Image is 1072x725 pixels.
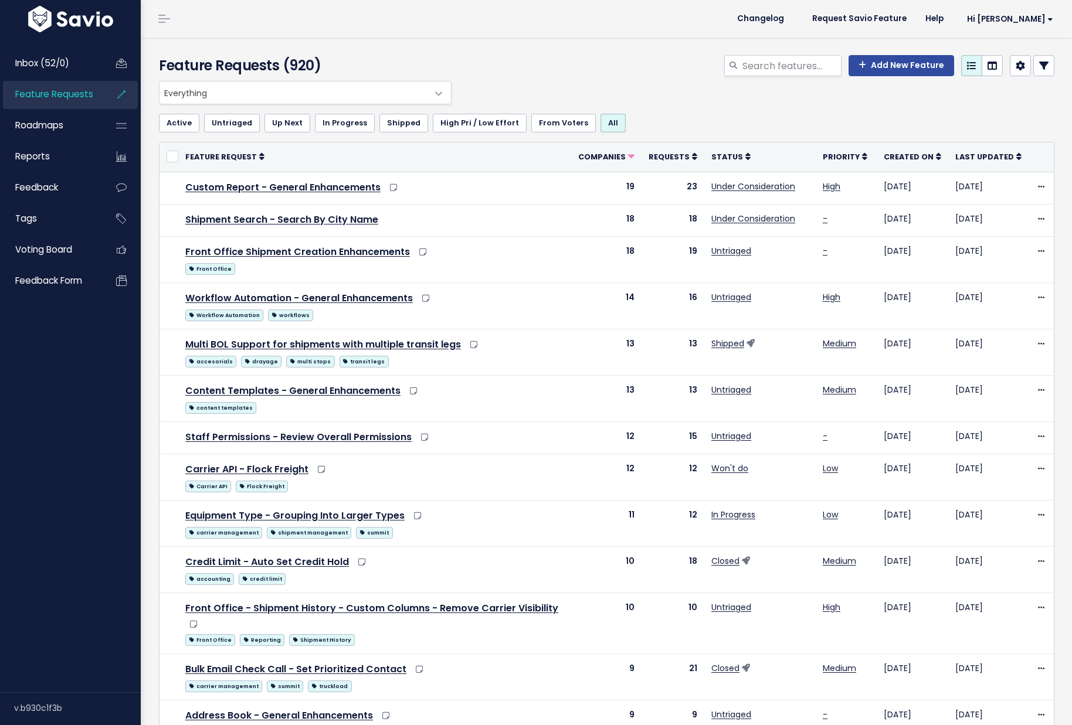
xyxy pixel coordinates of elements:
[711,245,751,257] a: Untriaged
[737,15,784,23] span: Changelog
[315,114,375,132] a: In Progress
[948,329,1029,375] td: [DATE]
[239,571,286,586] a: credit limit
[711,338,744,349] a: Shipped
[25,6,116,32] img: logo-white.9d6f32f41409.svg
[849,55,954,76] a: Add New Feature
[711,601,751,613] a: Untriaged
[15,57,69,69] span: Inbox (52/0)
[955,152,1014,162] span: Last Updated
[236,478,288,493] a: Flock Freight
[15,181,58,193] span: Feedback
[571,172,642,204] td: 19
[3,205,97,232] a: Tags
[642,547,704,593] td: 18
[185,525,262,539] a: carrier management
[185,571,234,586] a: accounting
[3,112,97,139] a: Roadmaps
[948,654,1029,700] td: [DATE]
[204,114,260,132] a: Untriaged
[642,204,704,236] td: 18
[823,430,827,442] a: -
[642,501,704,547] td: 12
[571,282,642,329] td: 14
[185,573,234,585] span: accounting
[185,307,263,322] a: Workflow Automation
[239,573,286,585] span: credit limit
[571,501,642,547] td: 11
[823,384,856,396] a: Medium
[308,680,351,692] span: truckload
[953,10,1063,28] a: Hi [PERSON_NAME]
[823,662,856,674] a: Medium
[531,114,596,132] a: From Voters
[267,680,303,692] span: summit
[711,509,755,520] a: In Progress
[185,555,349,569] a: Credit Limit - Auto Set Credit Hold
[160,81,428,104] span: Everything
[823,601,840,613] a: High
[185,680,262,692] span: carrier management
[185,181,381,194] a: Custom Report - General Enhancements
[601,114,626,132] a: All
[15,150,50,162] span: Reports
[877,204,948,236] td: [DATE]
[642,172,704,204] td: 23
[15,212,37,224] span: Tags
[185,356,236,367] span: accesorials
[823,181,840,192] a: High
[711,430,751,442] a: Untriaged
[240,632,284,646] a: Reporting
[877,236,948,282] td: [DATE]
[948,454,1029,501] td: [DATE]
[823,152,860,162] span: Priority
[268,307,313,322] a: workflows
[185,263,235,275] span: Front Office
[571,547,642,593] td: 10
[823,555,856,567] a: Medium
[955,151,1022,162] a: Last Updated
[823,213,827,224] a: -
[3,236,97,263] a: Voting Board
[571,329,642,375] td: 13
[948,593,1029,654] td: [DATE]
[289,632,354,646] a: Shipment History
[642,454,704,501] td: 12
[185,291,413,305] a: Workflow Automation - General Enhancements
[356,525,392,539] a: summit
[948,375,1029,421] td: [DATE]
[571,454,642,501] td: 12
[642,375,704,421] td: 13
[159,55,446,76] h4: Feature Requests (920)
[948,547,1029,593] td: [DATE]
[185,213,378,226] a: Shipment Search - Search By City Name
[711,213,795,224] a: Under Consideration
[236,481,288,492] span: Flock Freight
[571,421,642,454] td: 12
[3,50,97,77] a: Inbox (52/0)
[308,678,351,693] a: truckload
[642,282,704,329] td: 16
[185,527,262,539] span: carrier management
[571,236,642,282] td: 18
[884,151,941,162] a: Created On
[578,152,626,162] span: Companies
[185,151,264,162] a: Feature Request
[803,10,916,28] a: Request Savio Feature
[356,527,392,539] span: summit
[185,481,231,492] span: Carrier API
[15,243,72,256] span: Voting Board
[267,525,351,539] a: shipment management
[948,172,1029,204] td: [DATE]
[241,353,281,368] a: drayage
[642,329,704,375] td: 13
[185,400,256,414] a: content templates
[185,384,401,397] a: Content Templates - General Enhancements
[15,119,63,131] span: Roadmaps
[877,501,948,547] td: [DATE]
[571,204,642,236] td: 18
[3,81,97,108] a: Feature Requests
[15,274,82,287] span: Feedback form
[379,114,428,132] a: Shipped
[185,353,236,368] a: accesorials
